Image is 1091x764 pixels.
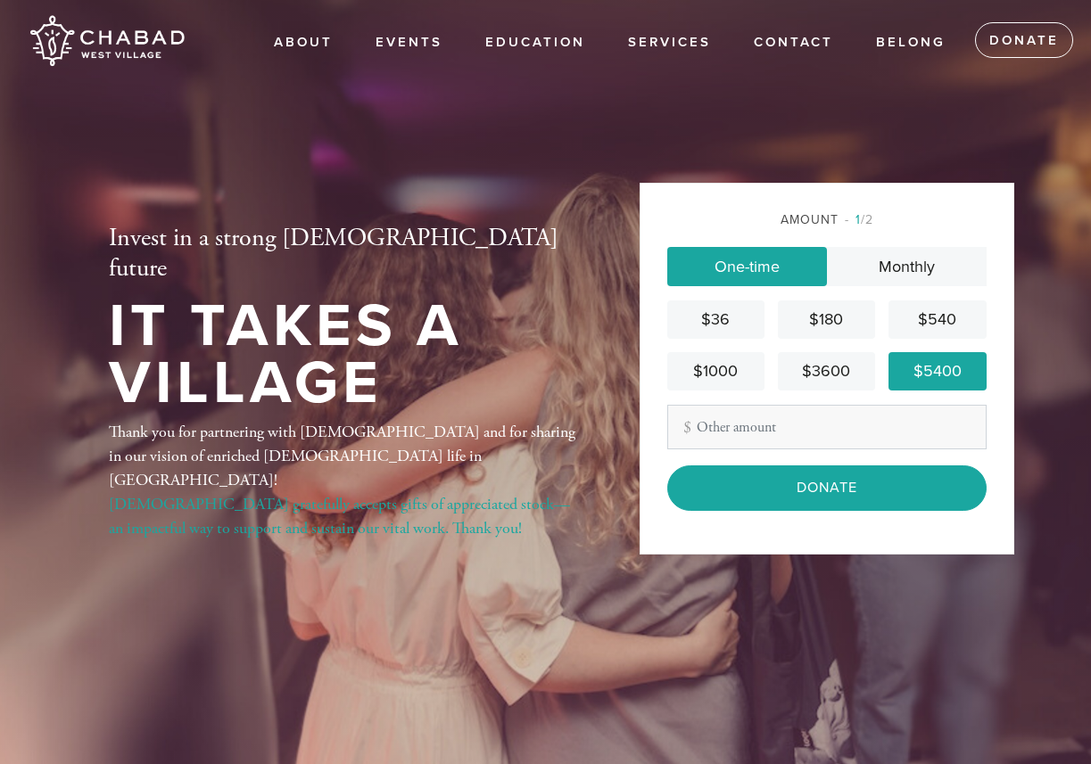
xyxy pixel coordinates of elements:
[674,308,757,332] div: $36
[109,494,570,538] a: [DEMOGRAPHIC_DATA] gratefully accepts gifts of appreciated stock—an impactful way to support and ...
[109,420,582,540] div: Thank you for partnering with [DEMOGRAPHIC_DATA] and for sharing in our vision of enriched [DEMOG...
[863,26,959,60] a: Belong
[667,300,765,339] a: $36
[109,224,582,283] h2: Invest in a strong [DEMOGRAPHIC_DATA] future
[667,247,827,286] a: One-time
[778,300,875,339] a: $180
[889,352,986,390] a: $5400
[472,26,599,60] a: EDUCATION
[896,308,979,332] div: $540
[362,26,456,60] a: Events
[27,9,186,73] img: Chabad%20West%20Village.png
[785,308,868,332] div: $180
[855,212,861,227] span: 1
[785,359,868,383] div: $3600
[260,26,346,60] a: About
[109,298,582,413] h1: It Takes a Village
[667,352,765,390] a: $1000
[667,465,987,510] input: Donate
[845,212,873,227] span: /2
[667,210,987,229] div: Amount
[896,359,979,383] div: $5400
[615,26,724,60] a: Services
[674,359,757,383] div: $1000
[827,247,987,286] a: Monthly
[740,26,847,60] a: Contact
[889,300,986,339] a: $540
[778,352,875,390] a: $3600
[975,22,1073,58] a: Donate
[667,405,987,449] input: Other amount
